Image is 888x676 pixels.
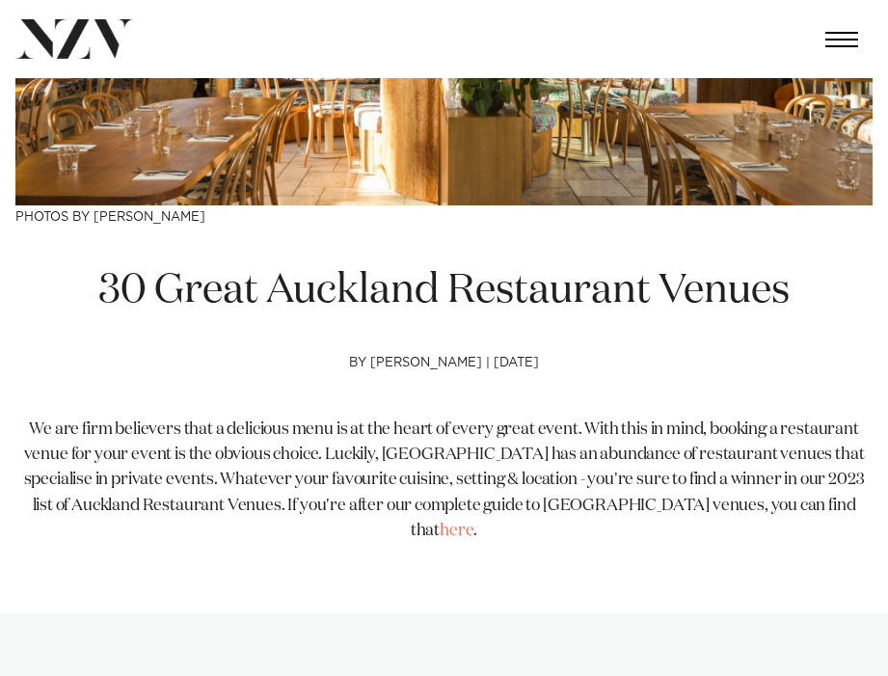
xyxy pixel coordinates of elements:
[15,19,133,59] img: nzv-logo.png
[473,523,477,539] span: .
[440,523,473,539] a: here
[24,421,865,539] span: We are firm believers that a delicious menu is at the heart of every great event. With this in mi...
[15,356,873,418] h4: by [PERSON_NAME] | [DATE]
[15,205,873,226] h3: Photos by [PERSON_NAME]
[15,264,873,317] h1: 30 Great Auckland Restaurant Venues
